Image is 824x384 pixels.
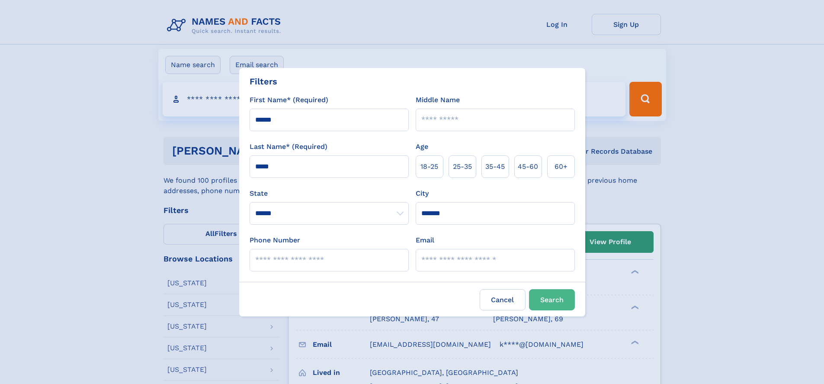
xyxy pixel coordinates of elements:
[416,142,428,152] label: Age
[555,161,568,172] span: 60+
[480,289,526,310] label: Cancel
[416,235,434,245] label: Email
[453,161,472,172] span: 25‑35
[250,188,409,199] label: State
[250,235,300,245] label: Phone Number
[250,142,327,152] label: Last Name* (Required)
[420,161,438,172] span: 18‑25
[250,75,277,88] div: Filters
[529,289,575,310] button: Search
[416,188,429,199] label: City
[250,95,328,105] label: First Name* (Required)
[518,161,538,172] span: 45‑60
[416,95,460,105] label: Middle Name
[485,161,505,172] span: 35‑45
